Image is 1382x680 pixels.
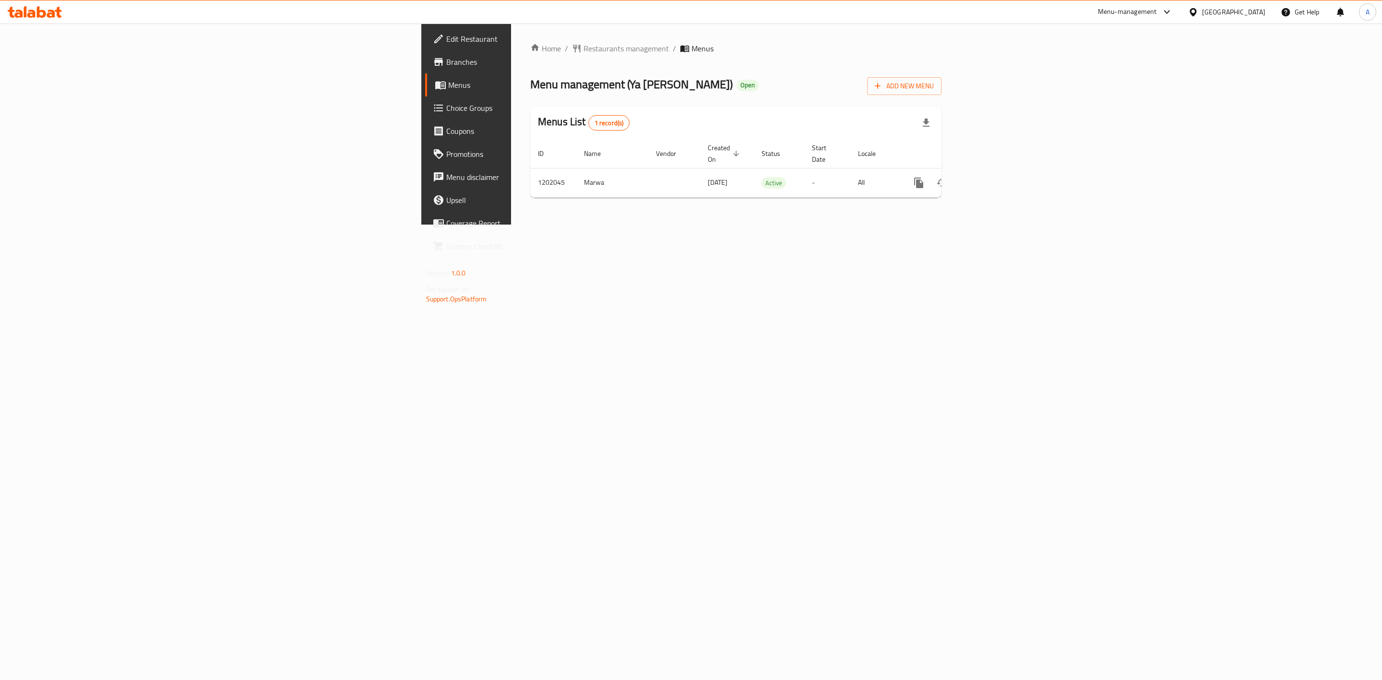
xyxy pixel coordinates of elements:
[850,168,900,197] td: All
[812,142,839,165] span: Start Date
[446,217,644,229] span: Coverage Report
[530,43,941,54] nav: breadcrumb
[451,267,466,279] span: 1.0.0
[446,148,644,160] span: Promotions
[858,148,888,159] span: Locale
[915,111,938,134] div: Export file
[656,148,689,159] span: Vendor
[446,125,644,137] span: Coupons
[426,267,450,279] span: Version:
[425,235,652,258] a: Grocery Checklist
[762,177,786,189] div: Active
[446,56,644,68] span: Branches
[708,142,742,165] span: Created On
[538,148,556,159] span: ID
[425,166,652,189] a: Menu disclaimer
[426,293,487,305] a: Support.OpsPlatform
[737,80,759,91] div: Open
[426,283,470,296] span: Get support on:
[425,27,652,50] a: Edit Restaurant
[530,139,1007,198] table: enhanced table
[691,43,714,54] span: Menus
[737,81,759,89] span: Open
[425,119,652,143] a: Coupons
[588,115,630,131] div: Total records count
[930,171,953,194] button: Change Status
[446,171,644,183] span: Menu disclaimer
[762,148,793,159] span: Status
[425,50,652,73] a: Branches
[425,189,652,212] a: Upsell
[708,176,727,189] span: [DATE]
[425,143,652,166] a: Promotions
[762,178,786,189] span: Active
[425,212,652,235] a: Coverage Report
[1202,7,1265,17] div: [GEOGRAPHIC_DATA]
[589,119,630,128] span: 1 record(s)
[867,77,941,95] button: Add New Menu
[804,168,850,197] td: -
[900,139,1007,168] th: Actions
[1098,6,1157,18] div: Menu-management
[907,171,930,194] button: more
[584,148,613,159] span: Name
[446,33,644,45] span: Edit Restaurant
[425,73,652,96] a: Menus
[446,102,644,114] span: Choice Groups
[538,115,630,131] h2: Menus List
[673,43,676,54] li: /
[446,194,644,206] span: Upsell
[1366,7,1370,17] span: A
[448,79,644,91] span: Menus
[446,240,644,252] span: Grocery Checklist
[875,80,934,92] span: Add New Menu
[425,96,652,119] a: Choice Groups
